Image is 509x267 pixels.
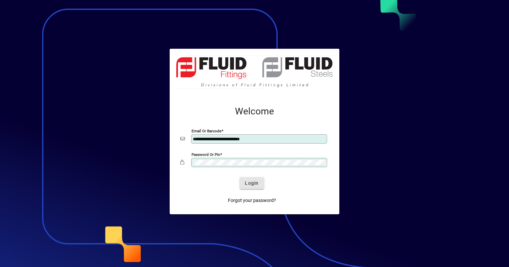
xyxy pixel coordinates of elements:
mat-label: Email or Barcode [192,129,221,133]
span: Login [245,180,258,187]
a: Forgot your password? [225,194,279,206]
span: Forgot your password? [228,197,276,204]
button: Login [240,177,264,189]
mat-label: Password or Pin [192,152,220,157]
h2: Welcome [180,106,329,117]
